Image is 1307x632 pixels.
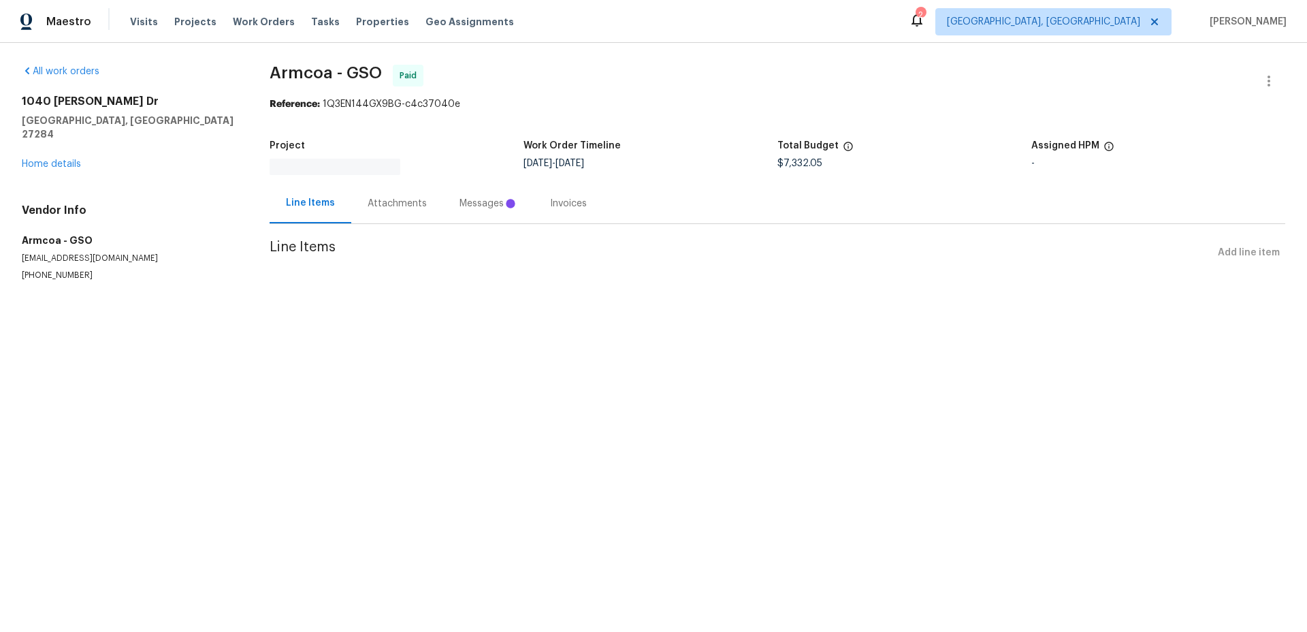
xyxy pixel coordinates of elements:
[400,69,422,82] span: Paid
[947,15,1140,29] span: [GEOGRAPHIC_DATA], [GEOGRAPHIC_DATA]
[777,141,839,151] h5: Total Budget
[22,234,237,247] h5: Armcoa - GSO
[1103,141,1114,159] span: The hpm assigned to this work order.
[22,270,237,281] p: [PHONE_NUMBER]
[22,253,237,264] p: [EMAIL_ADDRESS][DOMAIN_NAME]
[22,159,81,169] a: Home details
[270,97,1285,111] div: 1Q3EN144GX9BG-c4c37040e
[523,159,584,168] span: -
[550,197,587,210] div: Invoices
[22,67,99,76] a: All work orders
[233,15,295,29] span: Work Orders
[1031,141,1099,151] h5: Assigned HPM
[777,159,822,168] span: $7,332.05
[311,17,340,27] span: Tasks
[1031,159,1285,168] div: -
[22,204,237,217] h4: Vendor Info
[270,99,320,109] b: Reference:
[843,141,854,159] span: The total cost of line items that have been proposed by Opendoor. This sum includes line items th...
[270,141,305,151] h5: Project
[356,15,409,29] span: Properties
[459,197,517,210] div: Messages
[523,141,621,151] h5: Work Order Timeline
[174,15,216,29] span: Projects
[22,95,237,108] h2: 1040 [PERSON_NAME] Dr
[22,114,237,141] h5: [GEOGRAPHIC_DATA], [GEOGRAPHIC_DATA] 27284
[270,240,1212,266] span: Line Items
[286,196,335,210] div: Line Items
[425,15,514,29] span: Geo Assignments
[555,159,584,168] span: [DATE]
[46,15,91,29] span: Maestro
[916,8,925,22] div: 2
[523,159,552,168] span: [DATE]
[270,65,382,81] span: Armcoa - GSO
[130,15,158,29] span: Visits
[368,197,427,210] div: Attachments
[1204,15,1287,29] span: [PERSON_NAME]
